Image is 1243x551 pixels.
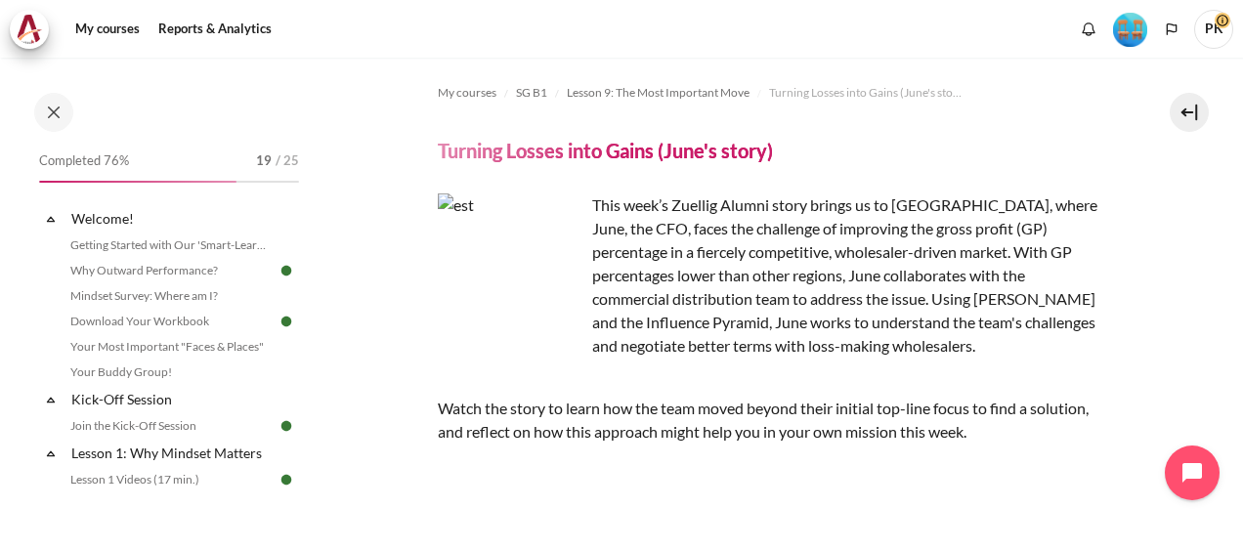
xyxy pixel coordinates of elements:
[41,444,61,463] span: Collapse
[64,493,278,517] a: Lesson 1 Summary
[438,81,496,105] a: My courses
[516,81,547,105] a: SG B1
[278,313,295,330] img: Done
[16,15,43,44] img: Architeck
[64,360,278,384] a: Your Buddy Group!
[769,81,964,105] a: Turning Losses into Gains (June's story)
[64,284,278,308] a: Mindset Survey: Where am I?
[41,209,61,229] span: Collapse
[68,10,147,49] a: My courses
[278,417,295,435] img: Done
[1105,11,1155,47] a: Level #4
[567,84,750,102] span: Lesson 9: The Most Important Move
[41,390,61,409] span: Collapse
[1113,11,1147,47] div: Level #4
[1194,10,1233,49] a: User menu
[567,81,750,105] a: Lesson 9: The Most Important Move
[68,386,278,412] a: Kick-Off Session
[438,193,1104,358] p: This week’s Zuellig Alumni story brings us to [GEOGRAPHIC_DATA], where June, the CFO, faces the c...
[64,233,278,257] a: Getting Started with Our 'Smart-Learning' Platform
[438,84,496,102] span: My courses
[769,84,964,102] span: Turning Losses into Gains (June's story)
[1074,15,1103,44] div: Show notification window with no new notifications
[438,138,773,163] h4: Turning Losses into Gains (June's story)
[64,468,278,491] a: Lesson 1 Videos (17 min.)
[438,397,1104,444] p: Watch the story to learn how the team moved beyond their initial top-line focus to find a solutio...
[64,335,278,359] a: Your Most Important "Faces & Places"
[39,181,236,183] div: 76%
[10,10,59,49] a: Architeck Architeck
[278,471,295,488] img: Done
[278,262,295,279] img: Done
[438,77,1104,108] nav: Navigation bar
[516,84,547,102] span: SG B1
[438,193,584,340] img: est
[39,151,129,171] span: Completed 76%
[68,205,278,232] a: Welcome!
[64,414,278,438] a: Join the Kick-Off Session
[256,151,272,171] span: 19
[1113,13,1147,47] img: Level #4
[1194,10,1233,49] span: PK
[1157,15,1186,44] button: Languages
[64,259,278,282] a: Why Outward Performance?
[64,310,278,333] a: Download Your Workbook
[276,151,299,171] span: / 25
[68,440,278,466] a: Lesson 1: Why Mindset Matters
[151,10,279,49] a: Reports & Analytics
